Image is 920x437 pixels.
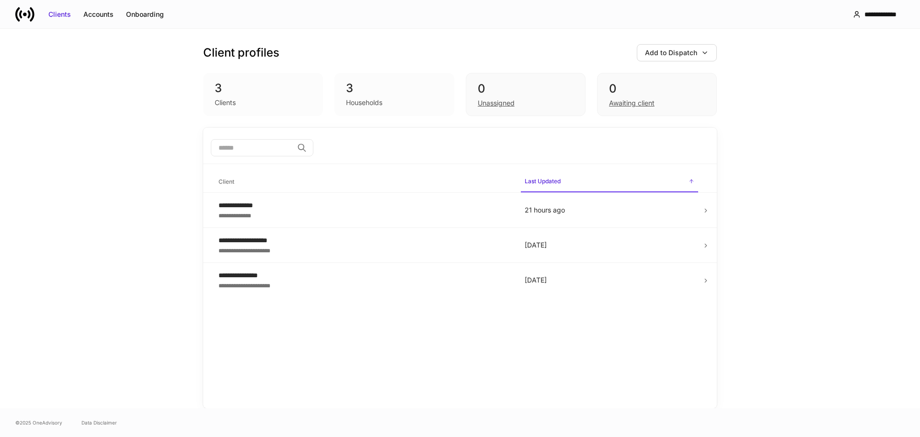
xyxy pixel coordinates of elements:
div: 0 [609,81,705,96]
div: Awaiting client [609,98,655,108]
div: Clients [215,98,236,107]
p: [DATE] [525,240,694,250]
p: [DATE] [525,275,694,285]
div: Add to Dispatch [645,48,697,58]
button: Accounts [77,7,120,22]
div: Onboarding [126,10,164,19]
span: Last Updated [521,172,698,192]
div: 0Awaiting client [597,73,717,116]
div: 3 [346,81,443,96]
button: Clients [42,7,77,22]
h3: Client profiles [203,45,279,60]
h6: Last Updated [525,177,561,186]
button: Onboarding [120,7,170,22]
div: Accounts [83,10,114,19]
div: Unassigned [478,98,515,108]
div: 0 [478,81,574,96]
div: 3 [215,81,311,96]
div: Households [346,98,382,107]
div: 0Unassigned [466,73,586,116]
div: Clients [48,10,71,19]
p: 21 hours ago [525,205,694,215]
span: © 2025 OneAdvisory [15,419,62,426]
a: Data Disclaimer [81,419,117,426]
h6: Client [218,177,234,186]
span: Client [215,172,513,192]
button: Add to Dispatch [637,44,717,61]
